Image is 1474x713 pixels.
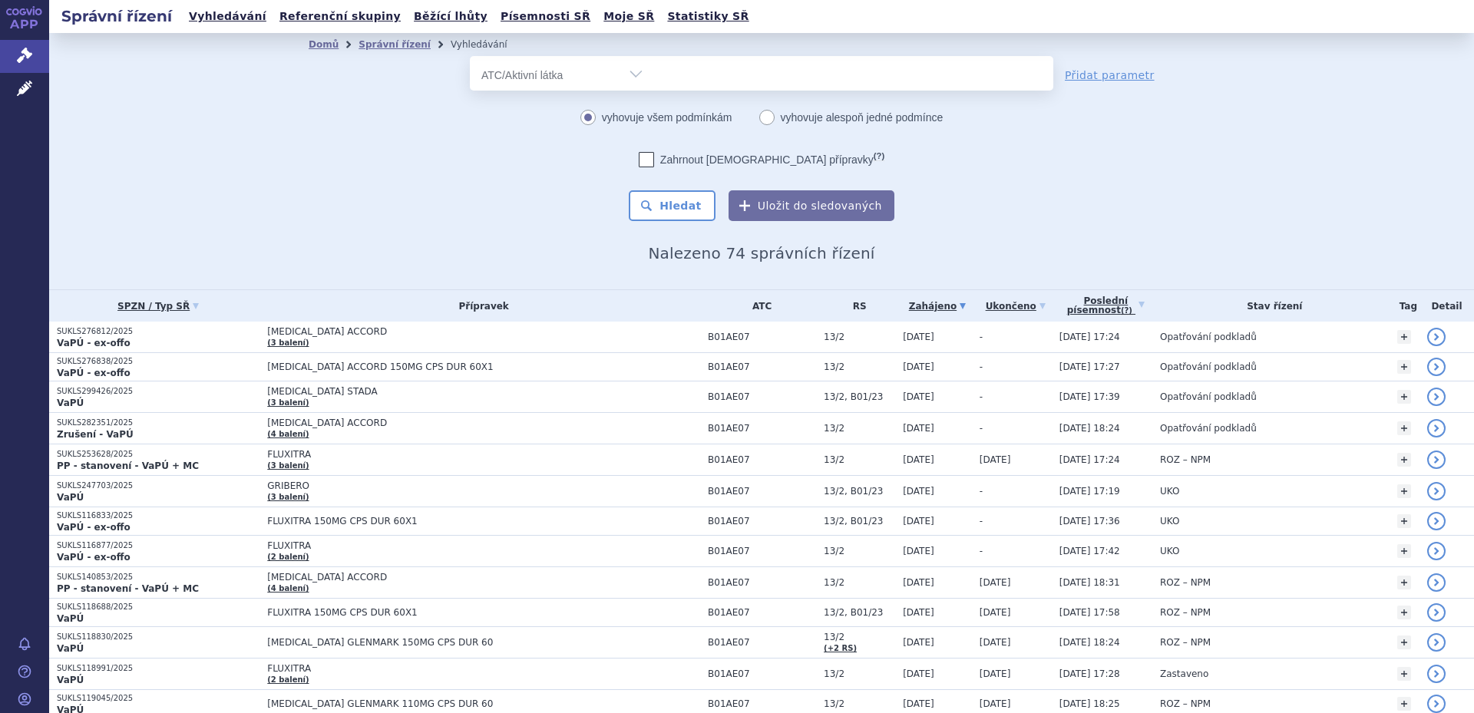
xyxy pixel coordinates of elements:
span: [DATE] [980,577,1011,588]
span: GRIBERO [267,480,651,491]
button: Hledat [629,190,716,221]
a: Referenční skupiny [275,6,405,27]
a: Vyhledávání [184,6,271,27]
a: (3 balení) [267,338,309,347]
p: SUKLS118991/2025 [57,663,259,674]
span: [DATE] 18:24 [1059,637,1120,648]
span: Opatřování podkladů [1160,332,1257,342]
a: Správní řízení [359,39,431,50]
span: UKO [1160,486,1179,497]
span: 13/2, B01/23 [824,486,895,497]
span: [DATE] [903,423,934,434]
span: B01AE07 [708,637,816,648]
span: B01AE07 [708,423,816,434]
a: detail [1427,573,1446,592]
span: Zastaveno [1160,668,1208,679]
span: [DATE] [903,361,934,372]
span: B01AE07 [708,454,816,465]
span: - [980,486,983,497]
a: detail [1427,665,1446,683]
span: UKO [1160,516,1179,526]
a: + [1397,606,1411,619]
span: [MEDICAL_DATA] ACCORD 150MG CPS DUR 60X1 [267,361,651,372]
span: B01AE07 [708,577,816,588]
span: [DATE] 18:24 [1059,423,1120,434]
span: - [980,391,983,402]
a: detail [1427,482,1446,500]
a: detail [1427,512,1446,530]
a: + [1397,576,1411,589]
span: [DATE] 17:36 [1059,516,1120,526]
span: [DATE] [903,577,934,588]
a: (3 balení) [267,398,309,407]
strong: VaPÚ - ex-offo [57,338,131,348]
span: B01AE07 [708,516,816,526]
span: - [980,332,983,342]
a: detail [1427,451,1446,469]
span: B01AE07 [708,391,816,402]
strong: PP - stanovení - VaPÚ + MC [57,583,199,594]
a: Přidat parametr [1065,68,1155,83]
a: Moje SŘ [599,6,659,27]
span: 13/2 [824,454,895,465]
th: Přípravek [259,290,700,322]
span: [DATE] [903,607,934,618]
span: B01AE07 [708,668,816,679]
button: Uložit do sledovaných [729,190,894,221]
span: - [980,361,983,372]
span: [DATE] 17:19 [1059,486,1120,497]
span: 13/2, B01/23 [824,391,895,402]
span: [DATE] [980,607,1011,618]
th: ATC [700,290,816,322]
a: (2 balení) [267,553,309,561]
span: Opatřování podkladů [1160,361,1257,372]
p: SUKLS282351/2025 [57,418,259,428]
span: [DATE] 18:25 [1059,698,1120,709]
a: + [1397,453,1411,467]
strong: VaPÚ [57,398,84,408]
span: [MEDICAL_DATA] ACCORD [267,418,651,428]
span: 13/2, B01/23 [824,516,895,526]
a: (+2 RS) [824,644,857,652]
span: B01AE07 [708,546,816,556]
span: [MEDICAL_DATA] ACCORD [267,326,651,337]
span: Nalezeno 74 správních řízení [648,244,874,262]
span: [DATE] [903,454,934,465]
a: + [1397,484,1411,498]
span: 13/2 [824,361,895,372]
a: (4 balení) [267,584,309,593]
span: 13/2 [824,332,895,342]
span: [DATE] 17:39 [1059,391,1120,402]
span: [DATE] 17:24 [1059,454,1120,465]
p: SUKLS119045/2025 [57,693,259,704]
span: Opatřování podkladů [1160,423,1257,434]
strong: VaPÚ [57,492,84,503]
a: detail [1427,419,1446,437]
span: [DATE] [903,698,934,709]
strong: VaPÚ [57,613,84,624]
p: SUKLS140853/2025 [57,572,259,583]
a: detail [1427,695,1446,713]
span: B01AE07 [708,607,816,618]
span: UKO [1160,546,1179,556]
abbr: (?) [874,151,884,161]
strong: Zrušení - VaPÚ [57,429,134,440]
a: detail [1427,633,1446,652]
p: SUKLS276812/2025 [57,326,259,337]
a: Domů [309,39,339,50]
a: Statistiky SŘ [663,6,753,27]
a: + [1397,360,1411,374]
span: [MEDICAL_DATA] ACCORD [267,572,651,583]
span: FLUXITRA 150MG CPS DUR 60X1 [267,516,651,526]
span: ROZ – NPM [1160,637,1211,648]
span: 13/2 [824,546,895,556]
span: ROZ – NPM [1160,607,1211,618]
span: B01AE07 [708,698,816,709]
span: 13/2 [824,698,895,709]
span: FLUXITRA [267,663,651,674]
a: detail [1427,328,1446,346]
th: RS [816,290,895,322]
span: Opatřování podkladů [1160,391,1257,402]
p: SUKLS299426/2025 [57,386,259,397]
span: B01AE07 [708,332,816,342]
